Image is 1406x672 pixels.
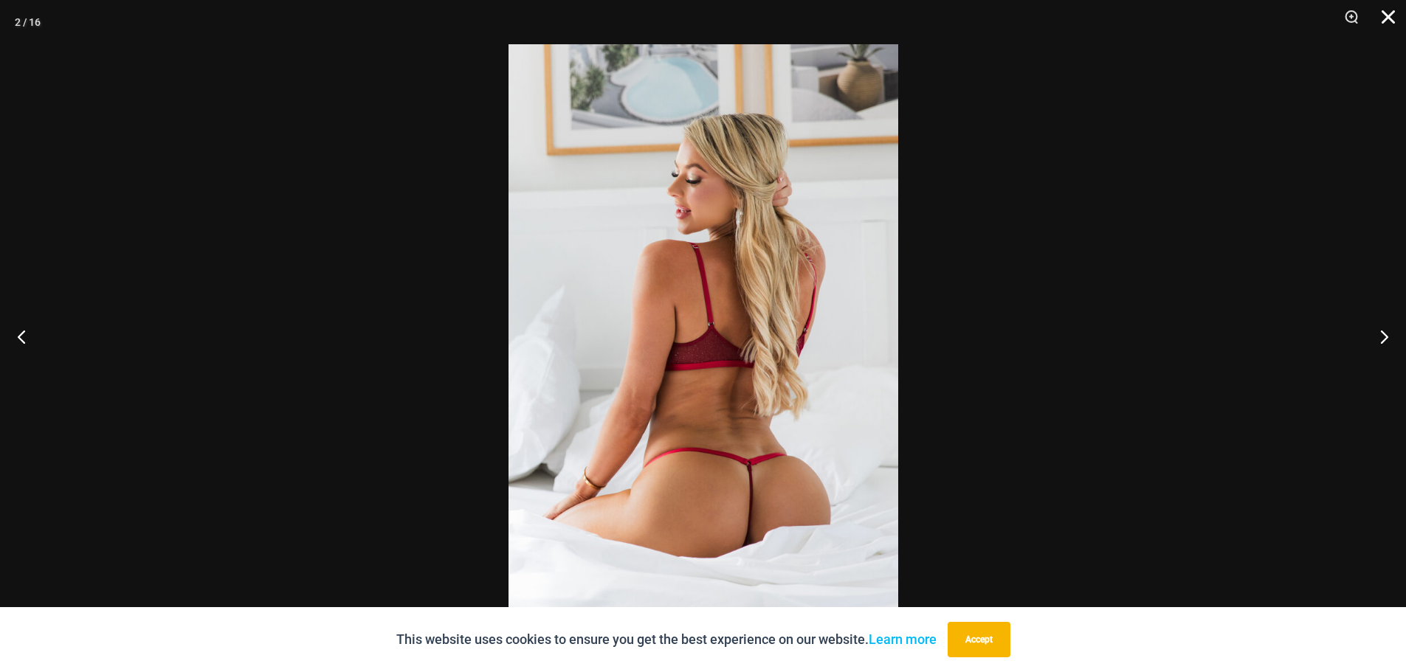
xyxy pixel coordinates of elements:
div: 2 / 16 [15,11,41,33]
img: Guilty Pleasures Red 1045 Bra 689 Micro 06 [509,44,898,628]
button: Next [1351,299,1406,373]
a: Learn more [869,631,937,647]
p: This website uses cookies to ensure you get the best experience on our website. [396,628,937,651]
button: Accept [948,622,1010,657]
